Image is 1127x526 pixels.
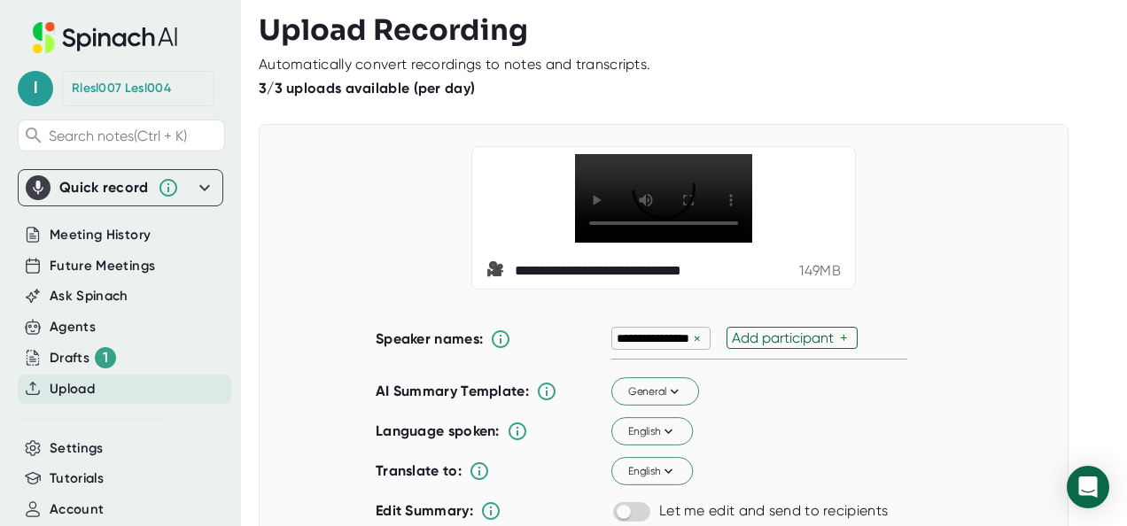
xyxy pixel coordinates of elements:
h3: Upload Recording [259,13,1109,47]
div: 149 MB [799,262,841,280]
button: Upload [50,379,95,399]
div: Quick record [26,170,215,205]
button: English [611,458,693,486]
button: Account [50,499,104,520]
button: Drafts 1 [50,347,116,368]
button: Agents [50,317,96,337]
div: + [840,329,852,346]
div: Quick record [59,179,149,197]
b: Speaker names: [376,330,483,347]
span: l [18,71,53,106]
b: Edit Summary: [376,502,473,519]
button: Settings [50,438,104,459]
b: Translate to: [376,462,462,479]
div: 1 [95,347,116,368]
button: Meeting History [50,225,151,245]
span: video [486,260,508,282]
button: Future Meetings [50,256,155,276]
div: Let me edit and send to recipients [659,502,888,520]
button: Ask Spinach [50,286,128,306]
b: AI Summary Template: [376,383,529,400]
button: Tutorials [50,468,104,489]
b: Language spoken: [376,422,500,439]
b: 3/3 uploads available (per day) [259,80,475,97]
div: × [689,330,705,347]
div: Add participant [732,329,840,346]
div: Open Intercom Messenger [1067,466,1109,508]
span: General [628,383,683,399]
div: Automatically convert recordings to notes and transcripts. [259,56,650,73]
button: General [611,378,699,406]
button: English [611,418,693,446]
span: Search notes (Ctrl + K) [49,128,187,144]
div: Drafts [50,347,116,368]
span: English [628,463,677,479]
div: Rlesl007 Lesl004 [72,81,171,97]
span: English [628,423,677,439]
